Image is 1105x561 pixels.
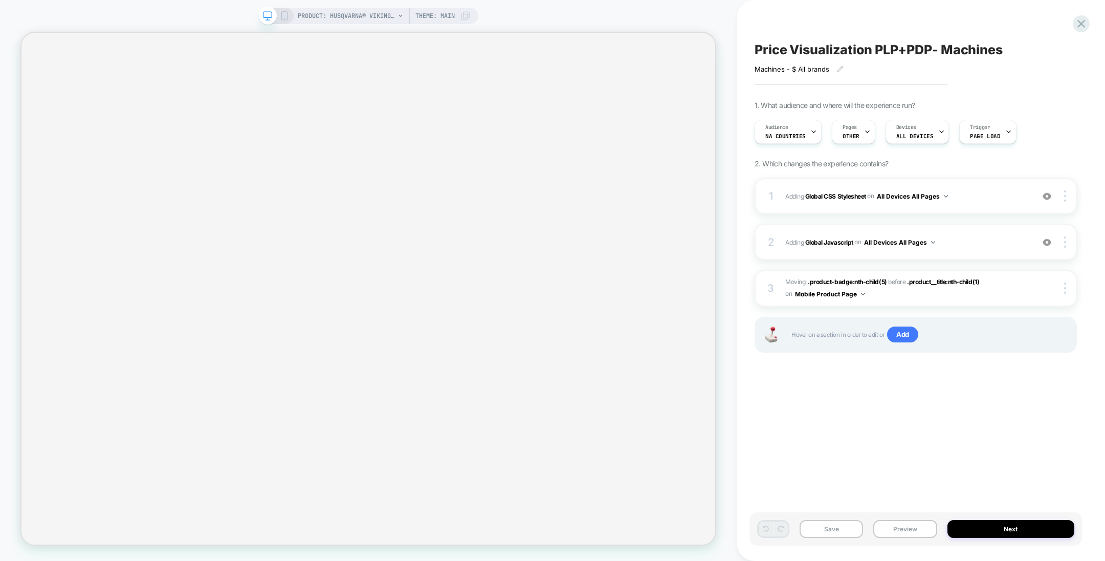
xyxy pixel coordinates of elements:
span: Machines - $ All brands [755,65,829,73]
span: Devices [896,124,916,131]
div: 3 [766,279,776,297]
img: down arrow [931,241,935,244]
div: 2 [766,233,776,251]
span: on [854,236,861,248]
span: 2. Which changes the experience contains? [755,159,888,168]
span: NA countries [765,133,806,140]
img: close [1064,283,1066,294]
button: Mobile Product Page [795,288,865,300]
button: Save [800,520,863,538]
span: Page Load [970,133,1000,140]
span: Hover on a section in order to edit or [791,327,1066,343]
button: All Devices All Pages [877,190,948,203]
b: Global Javascript [805,238,853,246]
span: Price Visualization PLP+PDP- Machines [755,42,1003,57]
img: crossed eye [1043,192,1051,201]
span: .product-badge:nth-child(5) [808,278,887,286]
button: Next [947,520,1075,538]
span: on [785,288,792,299]
img: close [1064,236,1066,248]
span: before [888,278,905,286]
b: Global CSS Stylesheet [805,192,866,200]
img: down arrow [944,195,948,198]
span: PRODUCT: HUSQVARNA® VIKING® Refurbished DESIGNER QUARTZ™ 29 Sewing & Embroidery Machine [298,8,395,24]
span: Audience [765,124,788,131]
span: ALL DEVICES [896,133,933,140]
div: 1 [766,187,776,205]
span: Pages [843,124,857,131]
img: down arrow [861,293,865,295]
button: Preview [873,520,937,538]
img: Joystick [761,327,781,342]
span: Trigger [970,124,990,131]
span: .product__title:nth-child(1) [907,278,979,286]
span: 1. What audience and where will the experience run? [755,101,915,110]
span: Adding [785,190,1028,203]
span: Add [887,327,918,343]
span: OTHER [843,133,859,140]
img: close [1064,190,1066,202]
img: crossed eye [1043,238,1051,247]
span: Theme: MAIN [415,8,455,24]
button: All Devices All Pages [864,236,935,249]
span: on [867,190,874,202]
span: Adding [785,236,1028,249]
span: Moving: [785,276,1028,300]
